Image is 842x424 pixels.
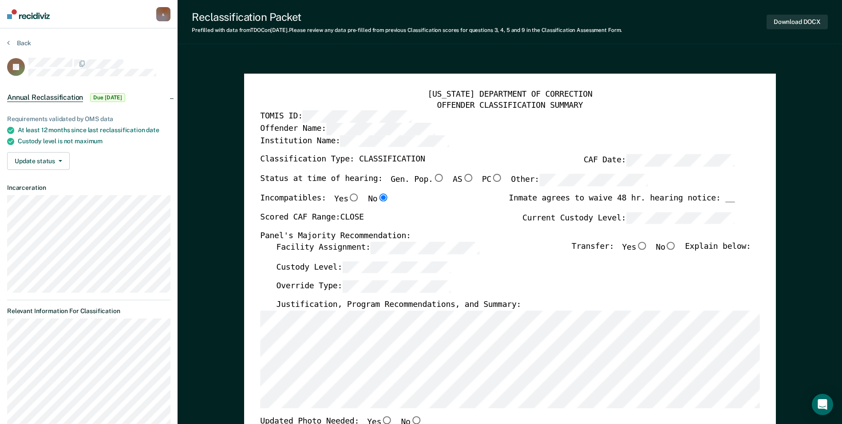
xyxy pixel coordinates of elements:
[368,193,389,205] label: No
[146,126,159,133] span: date
[90,93,125,102] span: Due [DATE]
[391,174,445,186] label: Gen. Pop.
[410,416,422,424] input: No
[326,123,435,135] input: Offender Name:
[539,174,648,186] input: Other:
[7,184,170,192] dt: Incarceration
[7,39,31,47] button: Back
[156,7,170,21] button: s
[767,15,828,29] button: Download DOCX
[665,242,677,250] input: No
[260,193,389,212] div: Incompatibles:
[509,193,735,212] div: Inmate agrees to waive 48 hr. hearing notice: __
[334,193,360,205] label: Yes
[7,9,50,19] img: Recidiviz
[342,281,451,293] input: Override Type:
[7,152,70,170] button: Update status
[377,193,389,201] input: No
[18,137,170,145] div: Custody level is not
[812,394,833,415] div: Open Intercom Messenger
[626,212,735,224] input: Current Custody Level:
[260,123,435,135] label: Offender Name:
[370,242,479,254] input: Facility Assignment:
[260,90,759,100] div: [US_STATE] DEPARTMENT OF CORRECTION
[260,174,648,193] div: Status at time of hearing:
[7,115,170,123] div: Requirements validated by OMS data
[302,111,411,123] input: TOMIS ID:
[75,137,103,145] span: maximum
[584,155,735,167] label: CAF Date:
[491,174,503,182] input: PC
[522,212,735,224] label: Current Custody Level:
[260,100,759,111] div: OFFENDER CLASSIFICATION SUMMARY
[7,307,170,315] dt: Relevant Information For Classification
[433,174,444,182] input: Gen. Pop.
[656,242,676,254] label: No
[260,135,449,148] label: Institution Name:
[622,242,648,254] label: Yes
[572,242,751,261] div: Transfer: Explain below:
[340,135,449,148] input: Institution Name:
[276,281,451,293] label: Override Type:
[462,174,474,182] input: AS
[348,193,360,201] input: Yes
[18,126,170,134] div: At least 12 months since last reclassification
[260,232,735,242] div: Panel's Majority Recommendation:
[260,155,425,167] label: Classification Type: CLASSIFICATION
[482,174,502,186] label: PC
[260,212,364,224] label: Scored CAF Range: CLOSE
[276,242,479,254] label: Facility Assignment:
[381,416,393,424] input: Yes
[192,11,622,24] div: Reclassification Packet
[276,261,451,274] label: Custody Level:
[192,27,622,33] div: Prefilled with data from TDOC on [DATE] . Please review any data pre-filled from previous Classif...
[260,111,411,123] label: TOMIS ID:
[276,300,521,310] label: Justification, Program Recommendations, and Summary:
[342,261,451,274] input: Custody Level:
[626,155,735,167] input: CAF Date:
[7,93,83,102] span: Annual Reclassification
[636,242,648,250] input: Yes
[453,174,474,186] label: AS
[511,174,648,186] label: Other:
